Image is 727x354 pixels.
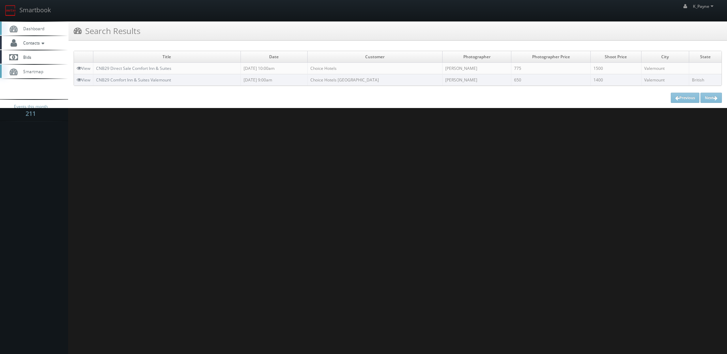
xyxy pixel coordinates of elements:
span: Dashboard [20,26,44,31]
td: British [689,74,722,86]
td: 775 [511,63,591,74]
td: [DATE] 10:00am [241,63,307,74]
span: Smartmap [20,68,43,74]
td: Shoot Price [590,51,641,63]
td: Choice Hotels [GEOGRAPHIC_DATA] [308,74,443,86]
td: Photographer [443,51,511,63]
img: smartbook-logo.png [5,5,16,16]
td: Valemount [641,63,689,74]
td: Choice Hotels [308,63,443,74]
td: [PERSON_NAME] [443,74,511,86]
a: View [77,65,90,71]
td: [DATE] 9:00am [241,74,307,86]
span: Bids [20,54,31,60]
td: Title [93,51,241,63]
span: K_Payne [693,3,715,9]
td: Photographer Price [511,51,591,63]
h3: Search Results [74,25,140,37]
td: 650 [511,74,591,86]
td: City [641,51,689,63]
a: CNB29 Comfort Inn & Suites Valemount [96,77,171,83]
td: State [689,51,722,63]
td: 1500 [590,63,641,74]
td: Valemount [641,74,689,86]
span: Events this month [14,103,48,110]
a: CNB29 Direct Sale Comfort Inn & Suites [96,65,171,71]
td: Customer [308,51,443,63]
td: Date [241,51,307,63]
td: 1400 [590,74,641,86]
a: View [77,77,90,83]
span: Contacts [20,40,46,46]
td: [PERSON_NAME] [443,63,511,74]
strong: 211 [26,109,36,118]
